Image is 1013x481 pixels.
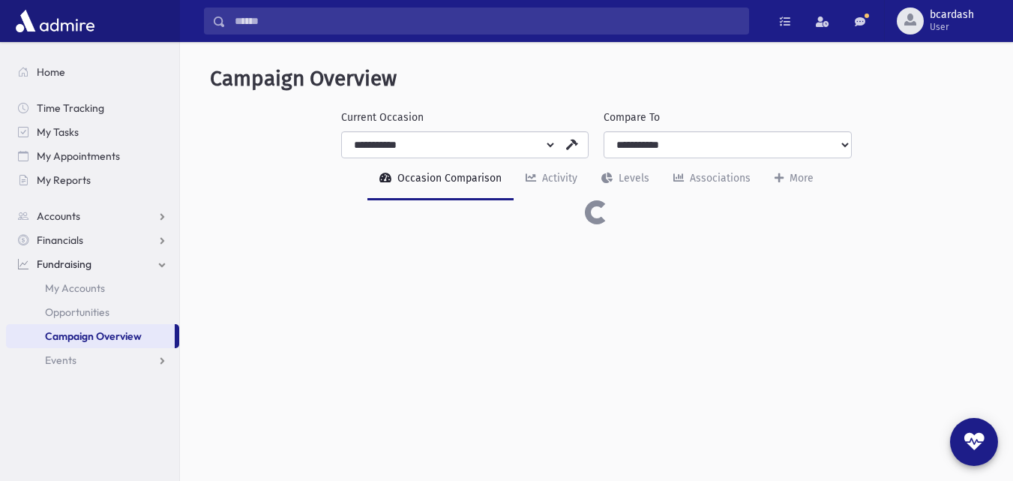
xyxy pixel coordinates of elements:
[687,172,751,185] div: Associations
[341,110,424,125] label: Current Occasion
[616,172,649,185] div: Levels
[6,144,179,168] a: My Appointments
[787,172,814,185] div: More
[367,158,514,200] a: Occasion Comparison
[661,158,763,200] a: Associations
[589,158,661,200] a: Levels
[539,172,577,185] div: Activity
[37,173,91,187] span: My Reports
[37,65,65,79] span: Home
[6,120,179,144] a: My Tasks
[210,66,397,91] span: Campaign Overview
[930,9,974,21] span: bcardash
[6,276,179,300] a: My Accounts
[6,168,179,192] a: My Reports
[37,209,80,223] span: Accounts
[37,149,120,163] span: My Appointments
[45,329,142,343] span: Campaign Overview
[6,300,179,324] a: Opportunities
[6,228,179,252] a: Financials
[514,158,589,200] a: Activity
[37,125,79,139] span: My Tasks
[604,110,660,125] label: Compare To
[763,158,826,200] a: More
[6,252,179,276] a: Fundraising
[6,60,179,84] a: Home
[394,172,502,185] div: Occasion Comparison
[37,257,91,271] span: Fundraising
[6,96,179,120] a: Time Tracking
[6,204,179,228] a: Accounts
[226,8,748,35] input: Search
[930,21,974,33] span: User
[37,101,104,115] span: Time Tracking
[12,6,98,36] img: AdmirePro
[37,233,83,247] span: Financials
[45,353,76,367] span: Events
[45,281,105,295] span: My Accounts
[6,348,179,372] a: Events
[45,305,109,319] span: Opportunities
[6,324,175,348] a: Campaign Overview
